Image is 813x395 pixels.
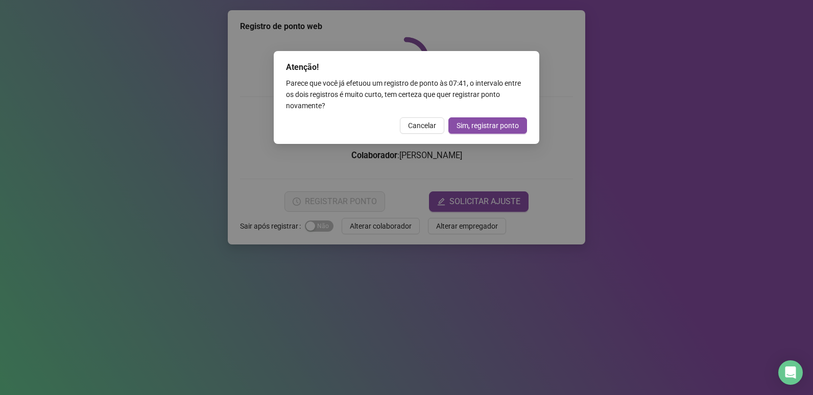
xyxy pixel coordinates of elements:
span: Sim, registrar ponto [457,120,519,131]
div: Parece que você já efetuou um registro de ponto às 07:41 , o intervalo entre os dois registros é ... [286,78,527,111]
div: Open Intercom Messenger [778,360,803,385]
button: Cancelar [400,117,444,134]
button: Sim, registrar ponto [448,117,527,134]
span: Cancelar [408,120,436,131]
div: Atenção! [286,61,527,73]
